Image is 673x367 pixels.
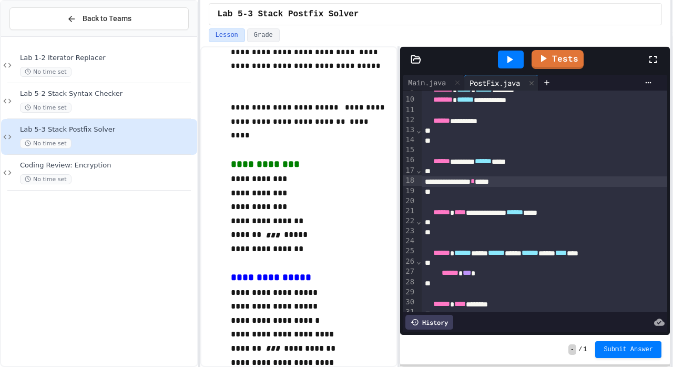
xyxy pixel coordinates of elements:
[403,246,416,256] div: 25
[403,307,416,317] div: 31
[20,103,72,113] span: No time set
[416,308,421,316] span: Fold line
[403,77,451,88] div: Main.java
[405,315,453,330] div: History
[20,54,195,63] span: Lab 1-2 Iterator Replacer
[403,206,416,216] div: 21
[403,297,416,308] div: 30
[403,105,416,115] div: 11
[403,216,416,226] div: 22
[218,8,359,21] span: Lab 5-3 Stack Postfix Solver
[403,186,416,196] div: 19
[403,236,416,246] div: 24
[595,341,661,358] button: Submit Answer
[403,175,416,186] div: 18
[403,75,464,91] div: Main.java
[20,67,72,77] span: No time set
[464,77,525,88] div: PostFix.java
[403,196,416,206] div: 20
[403,256,416,266] div: 26
[20,125,195,134] span: Lab 5-3 Stack Postfix Solver
[403,287,416,297] div: 29
[464,75,538,91] div: PostFix.java
[416,166,421,174] span: Fold line
[20,138,72,148] span: No time set
[20,161,195,170] span: Coding Review: Encryption
[403,277,416,287] div: 28
[9,7,189,30] button: Back to Teams
[568,344,576,355] span: -
[20,174,72,184] span: No time set
[403,94,416,105] div: 10
[416,217,421,225] span: Fold line
[403,226,416,236] div: 23
[403,135,416,145] div: 14
[578,345,582,354] span: /
[403,115,416,125] div: 12
[532,50,584,69] a: Tests
[403,145,416,155] div: 15
[403,165,416,175] div: 17
[403,155,416,165] div: 16
[583,345,587,354] span: 1
[403,266,416,277] div: 27
[83,13,131,24] span: Back to Teams
[416,126,421,134] span: Fold line
[403,125,416,135] div: 13
[209,28,245,42] button: Lesson
[20,90,195,98] span: Lab 5-2 Stack Syntax Checker
[604,345,653,354] span: Submit Answer
[416,257,421,265] span: Fold line
[247,28,280,42] button: Grade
